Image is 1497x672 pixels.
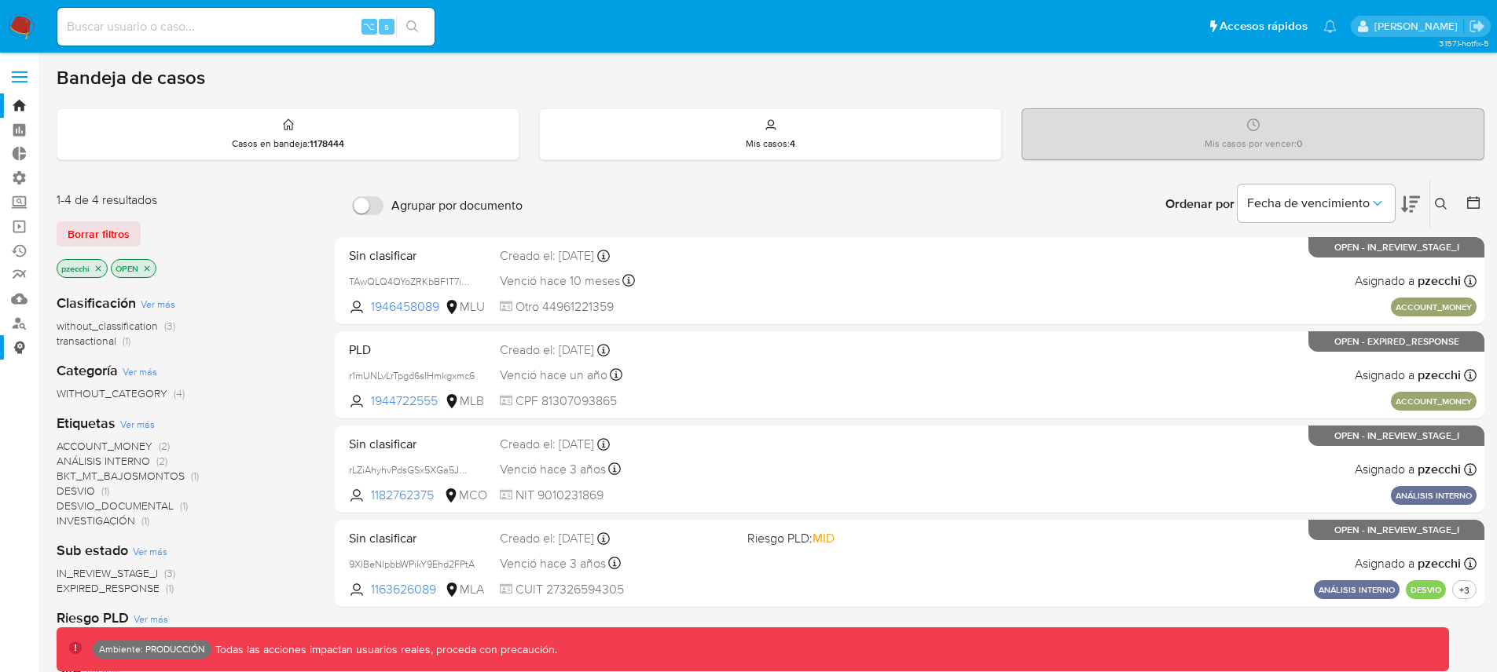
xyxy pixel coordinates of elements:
a: Notificaciones [1323,20,1337,33]
a: Salir [1469,18,1485,35]
span: ⌥ [363,19,375,34]
button: search-icon [396,16,428,38]
p: pio.zecchi@mercadolibre.com [1374,19,1463,34]
p: Ambiente: PRODUCCIÓN [99,646,205,652]
input: Buscar usuario o caso... [57,16,435,37]
span: s [384,19,389,34]
p: Todas las acciones impactan usuarios reales, proceda con precaución. [211,642,557,657]
span: Accesos rápidos [1220,18,1308,35]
